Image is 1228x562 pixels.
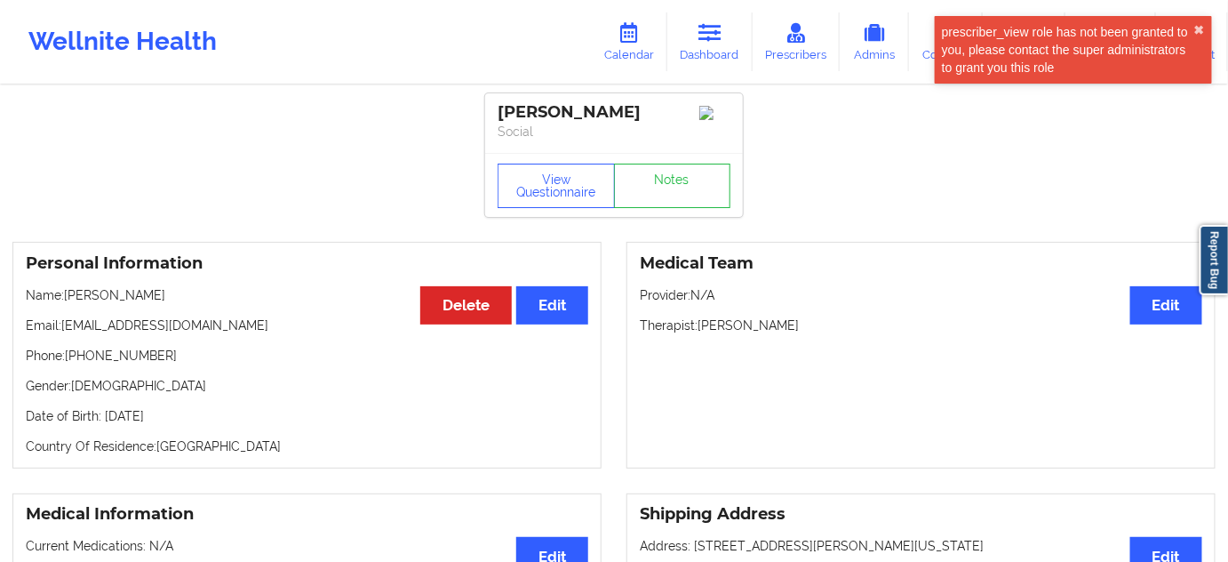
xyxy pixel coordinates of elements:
p: Provider: N/A [640,286,1202,304]
a: Notes [614,164,731,208]
p: Gender: [DEMOGRAPHIC_DATA] [26,377,588,395]
p: Current Medications: N/A [26,537,588,555]
p: Country Of Residence: [GEOGRAPHIC_DATA] [26,438,588,455]
button: Delete [420,286,512,325]
p: Email: [EMAIL_ADDRESS][DOMAIN_NAME] [26,317,588,334]
a: Coaches [909,12,983,71]
p: Social [498,123,730,140]
p: Date of Birth: [DATE] [26,407,588,425]
p: Address: [STREET_ADDRESS][PERSON_NAME][US_STATE] [640,537,1202,555]
h3: Medical Team [640,253,1202,274]
a: Prescribers [753,12,841,71]
h3: Medical Information [26,504,588,525]
p: Therapist: [PERSON_NAME] [640,317,1202,334]
button: close [1194,23,1205,37]
h3: Personal Information [26,253,588,274]
button: View Questionnaire [498,164,615,208]
img: Image%2Fplaceholer-image.png [699,106,730,120]
a: Dashboard [667,12,753,71]
div: prescriber_view role has not been granted to you, please contact the super administrators to gran... [942,23,1194,76]
a: Report Bug [1200,225,1228,295]
p: Phone: [PHONE_NUMBER] [26,347,588,365]
button: Edit [516,286,588,325]
h3: Shipping Address [640,504,1202,525]
p: Name: [PERSON_NAME] [26,286,588,304]
a: Calendar [591,12,667,71]
div: [PERSON_NAME] [498,102,730,123]
button: Edit [1130,286,1202,325]
a: Admins [840,12,909,71]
